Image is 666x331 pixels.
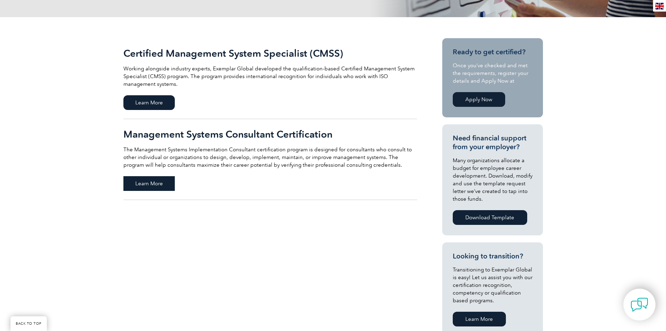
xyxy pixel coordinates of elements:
a: Certified Management System Specialist (CMSS) Working alongside industry experts, Exemplar Global... [123,38,417,119]
span: Learn More [123,176,175,191]
p: Many organizations allocate a budget for employee career development. Download, modify and use th... [453,157,532,203]
h3: Ready to get certified? [453,48,532,56]
a: Download Template [453,210,527,225]
span: Learn More [123,95,175,110]
img: contact-chat.png [631,296,648,313]
p: Transitioning to Exemplar Global is easy! Let us assist you with our certification recognition, c... [453,266,532,304]
p: Once you’ve checked and met the requirements, register your details and Apply Now at [453,62,532,85]
h2: Certified Management System Specialist (CMSS) [123,48,417,59]
a: Learn More [453,312,506,326]
h3: Need financial support from your employer? [453,134,532,151]
a: Management Systems Consultant Certification The Management Systems Implementation Consultant cert... [123,119,417,200]
a: BACK TO TOP [10,316,47,331]
p: The Management Systems Implementation Consultant certification program is designed for consultant... [123,146,417,169]
p: Working alongside industry experts, Exemplar Global developed the qualification-based Certified M... [123,65,417,88]
h3: Looking to transition? [453,252,532,261]
img: en [655,3,664,9]
a: Apply Now [453,92,505,107]
h2: Management Systems Consultant Certification [123,129,417,140]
